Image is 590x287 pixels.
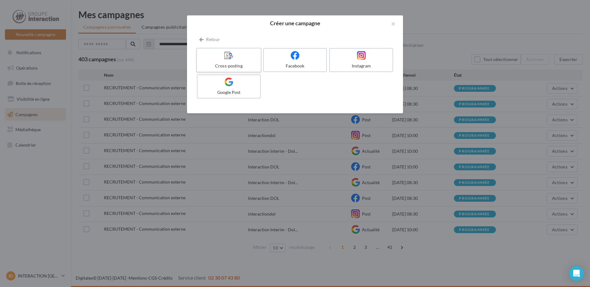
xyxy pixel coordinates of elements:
div: Cross-posting [199,63,258,69]
div: Open Intercom Messenger [569,266,584,281]
div: Google Post [200,89,258,95]
div: Facebook [266,63,324,69]
button: Retour [197,36,222,43]
h2: Créer une campagne [197,20,393,26]
div: Instagram [332,63,390,69]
